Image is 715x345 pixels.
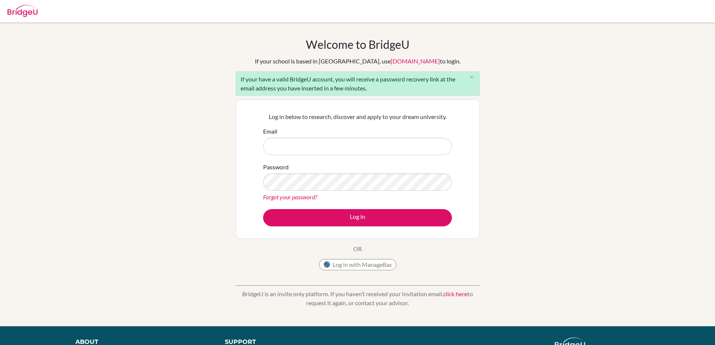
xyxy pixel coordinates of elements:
p: Log in below to research, discover and apply to your dream university. [263,112,452,121]
label: Password [263,163,289,172]
i: close [469,74,474,80]
a: Forgot your password? [263,193,317,200]
a: [DOMAIN_NAME] [391,57,440,65]
button: Close [464,72,479,83]
h1: Welcome to BridgeU [306,38,409,51]
img: Bridge-U [8,5,38,17]
div: If your have a valid BridgeU account, you will receive a password recovery link at the email addr... [236,71,480,96]
a: click here [443,290,467,297]
button: Log in with ManageBac [319,259,396,270]
button: Log in [263,209,452,226]
label: Email [263,127,277,136]
div: If your school is based in [GEOGRAPHIC_DATA], use to login. [255,57,461,66]
p: OR [353,244,362,253]
p: BridgeU is an invite only platform. If you haven’t received your invitation email, to request it ... [236,289,480,307]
